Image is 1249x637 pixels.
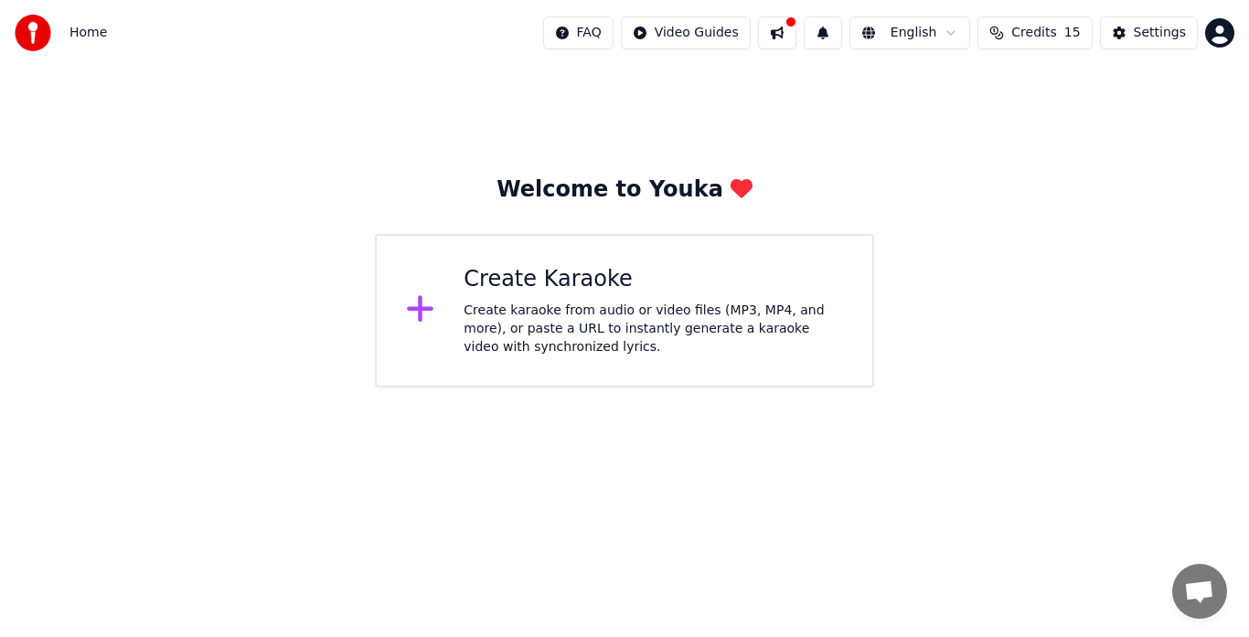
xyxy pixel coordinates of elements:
[69,24,107,42] span: Home
[464,302,843,356] div: Create karaoke from audio or video files (MP3, MP4, and more), or paste a URL to instantly genera...
[69,24,107,42] nav: breadcrumb
[1172,564,1227,619] div: Open chat
[543,16,614,49] button: FAQ
[1100,16,1198,49] button: Settings
[621,16,751,49] button: Video Guides
[977,16,1092,49] button: Credits15
[496,175,753,205] div: Welcome to Youka
[1011,24,1056,42] span: Credits
[1134,24,1186,42] div: Settings
[15,15,51,51] img: youka
[464,265,843,294] div: Create Karaoke
[1064,24,1081,42] span: 15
